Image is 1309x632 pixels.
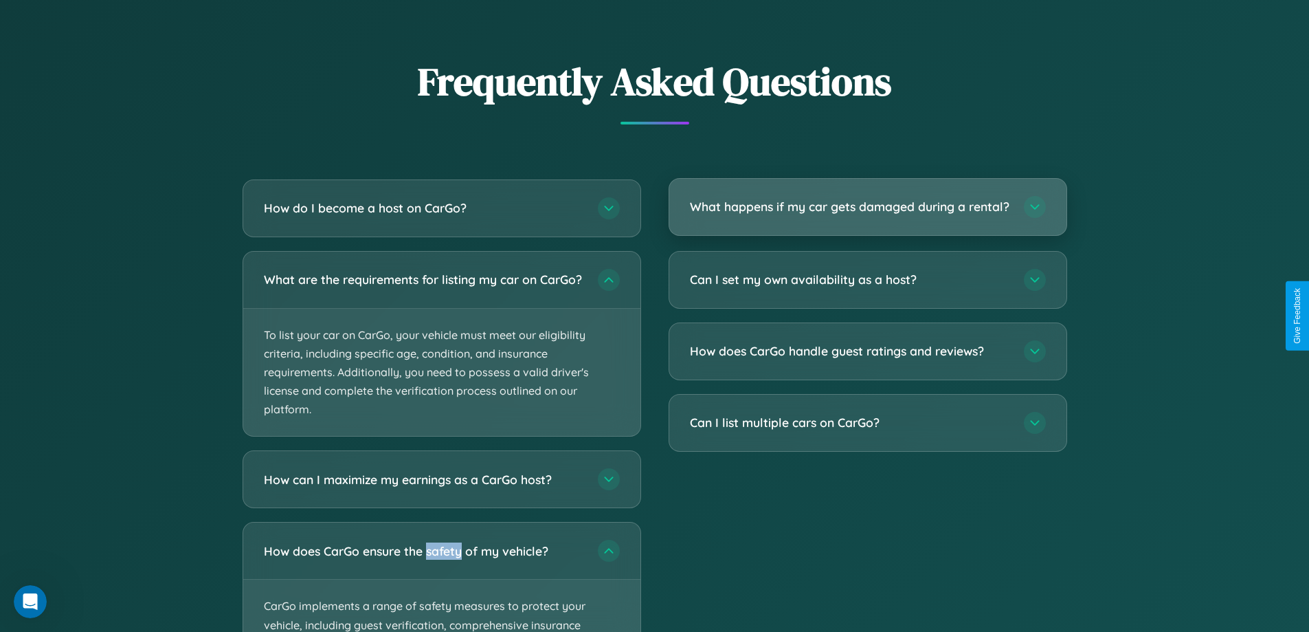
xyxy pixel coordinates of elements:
[690,342,1010,360] h3: How does CarGo handle guest ratings and reviews?
[243,55,1067,108] h2: Frequently Asked Questions
[1293,288,1302,344] div: Give Feedback
[14,585,47,618] iframe: Intercom live chat
[264,199,584,217] h3: How do I become a host on CarGo?
[243,309,640,437] p: To list your car on CarGo, your vehicle must meet our eligibility criteria, including specific ag...
[264,543,584,560] h3: How does CarGo ensure the safety of my vehicle?
[690,271,1010,288] h3: Can I set my own availability as a host?
[690,414,1010,431] h3: Can I list multiple cars on CarGo?
[264,271,584,288] h3: What are the requirements for listing my car on CarGo?
[690,198,1010,215] h3: What happens if my car gets damaged during a rental?
[264,471,584,488] h3: How can I maximize my earnings as a CarGo host?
